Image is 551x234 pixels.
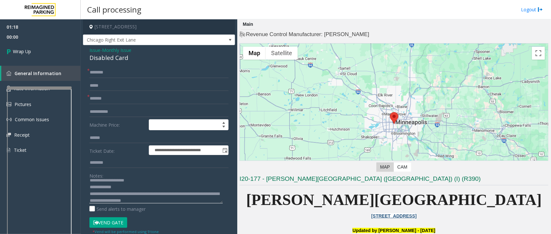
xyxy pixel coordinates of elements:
span: [PERSON_NAME][GEOGRAPHIC_DATA] [246,191,542,208]
small: Vend will be performed using 9 tone [93,229,159,234]
a: General Information [1,66,81,81]
span: - [100,47,131,53]
h3: I20-177 - [PERSON_NAME][GEOGRAPHIC_DATA] ([GEOGRAPHIC_DATA]) (I) (R390) [240,175,548,185]
span: Monthly Issue [102,47,131,54]
div: 800 East 28th Street, Minneapolis, MN [390,112,398,124]
img: 'icon' [6,117,12,122]
img: 'icon' [6,133,11,137]
label: Ticket Date: [88,145,147,155]
label: Send alerts to manager [89,206,146,212]
h4: Revenue Control Manufacturer: [PERSON_NAME] [240,31,548,38]
img: 'icon' [6,102,11,106]
img: 'icon' [6,147,11,153]
a: [STREET_ADDRESS] [371,213,417,219]
font: Updated by [PERSON_NAME] - [DATE] [352,228,435,233]
span: Issue [89,47,100,54]
label: Map [376,162,394,172]
label: CAM [393,162,411,172]
button: Vend Gate [89,217,127,228]
span: Increase value [219,120,228,125]
span: Wrap Up [13,48,31,55]
h3: Call processing [84,2,145,17]
h4: [STREET_ADDRESS] [83,19,235,34]
label: Machine Price: [88,119,147,130]
div: Disabled Card [89,54,229,62]
span: Decrease value [219,125,228,130]
img: logout [538,6,543,13]
label: Notes: [89,170,103,179]
span: Toggle popup [221,146,228,155]
div: Main [241,19,255,30]
button: Show street map [243,47,266,60]
span: General Information [15,70,61,76]
a: Logout [521,6,543,13]
img: 'icon' [6,86,11,92]
img: 'icon' [6,71,11,76]
span: Chicago Right Exit Lane [83,35,204,45]
button: Show satellite imagery [266,47,298,60]
span: Rate Information [14,85,50,92]
button: Toggle fullscreen view [532,47,545,60]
